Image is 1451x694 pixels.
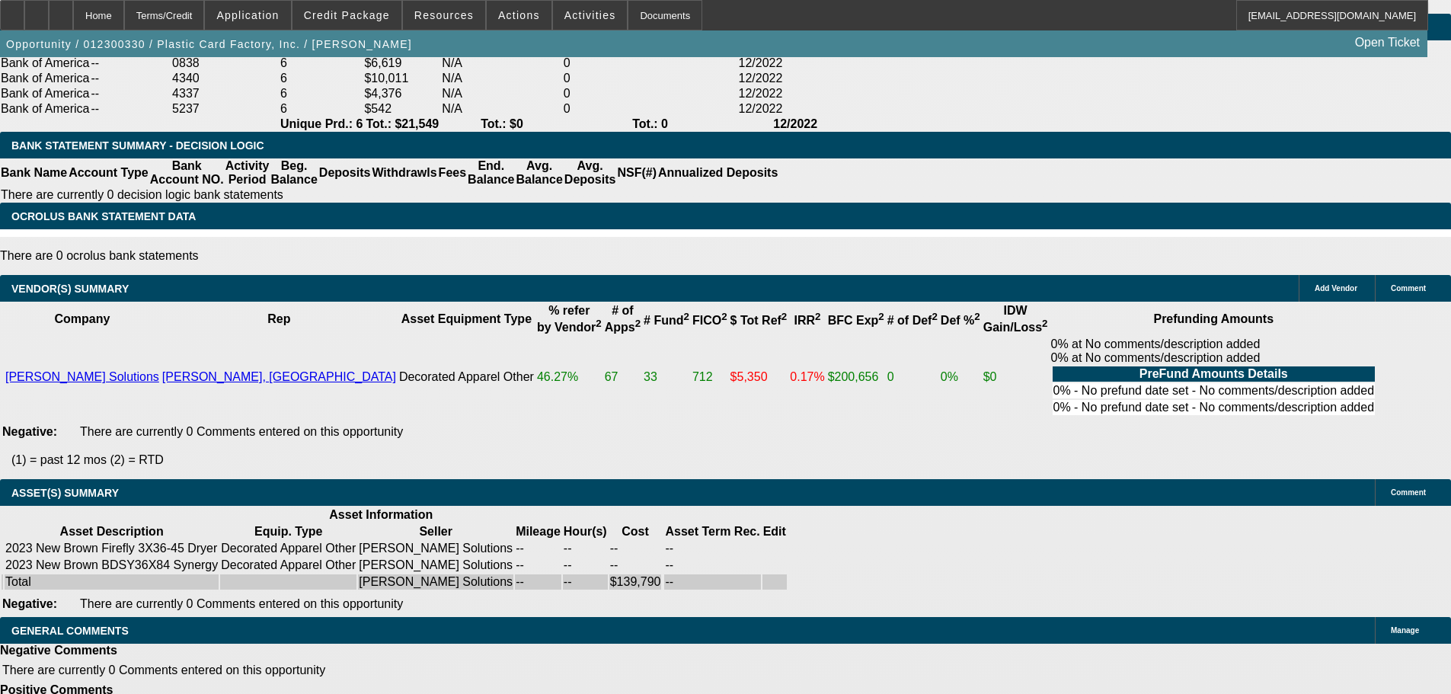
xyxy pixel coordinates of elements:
[438,158,467,187] th: Fees
[318,158,372,187] th: Deposits
[358,574,513,590] td: [PERSON_NAME] Solutions
[887,337,938,417] td: 0
[304,9,390,21] span: Credit Package
[664,574,760,590] td: --
[596,318,601,329] sup: 2
[1349,30,1426,56] a: Open Ticket
[68,158,149,187] th: Account Type
[54,312,110,325] b: Company
[2,425,57,438] b: Negative:
[403,1,485,30] button: Resources
[363,101,441,117] td: $542
[604,337,641,417] td: 67
[692,337,728,417] td: 712
[280,101,363,117] td: 6
[363,86,441,101] td: $4,376
[220,558,356,573] td: Decorated Apparel Other
[329,508,433,521] b: Asset Information
[171,101,280,117] td: 5237
[11,487,119,499] span: ASSET(S) SUMMARY
[91,71,172,86] td: --
[60,525,164,538] b: Asset Description
[789,337,825,417] td: 0.17%
[6,38,412,50] span: Opportunity / 012300330 / Plastic Card Factory, Inc. / [PERSON_NAME]
[887,314,938,327] b: # of Def
[91,86,172,101] td: --
[280,56,363,71] td: 6
[616,158,657,187] th: NSF(#)
[827,337,885,417] td: $200,656
[220,524,356,539] th: Equip. Type
[2,664,325,676] span: There are currently 0 Comments entered on this opportunity
[171,86,280,101] td: 4337
[5,370,159,383] a: [PERSON_NAME] Solutions
[815,311,820,322] sup: 2
[1153,312,1274,325] b: Prefunding Amounts
[563,71,738,86] td: 0
[270,158,318,187] th: Beg. Balance
[983,337,1049,417] td: $0
[80,425,403,438] span: There are currently 0 Comments entered on this opportunity
[738,86,853,101] td: 12/2022
[692,314,727,327] b: FICO
[563,86,738,101] td: 0
[664,524,760,539] th: Asset Term Recommendation
[1315,284,1357,293] span: Add Vendor
[516,525,561,538] b: Mileage
[358,558,513,573] td: [PERSON_NAME] Solutions
[267,312,290,325] b: Rep
[730,337,788,417] td: $5,350
[441,117,562,132] th: Tot.: $0
[11,283,129,295] span: VENDOR(S) SUMMARY
[5,542,218,555] div: 2023 New Brown Firefly 3X36-45 Dryer
[363,71,441,86] td: $10,011
[738,101,853,117] td: 12/2022
[487,1,551,30] button: Actions
[1391,284,1426,293] span: Comment
[828,314,884,327] b: BFC Exp
[515,158,563,187] th: Avg. Balance
[781,311,787,322] sup: 2
[363,117,441,132] th: Tot.: $21,549
[609,558,662,573] td: --
[91,101,172,117] td: --
[738,71,853,86] td: 12/2022
[665,525,759,538] b: Asset Term Rec.
[605,304,641,334] b: # of Apps
[80,597,403,610] span: There are currently 0 Comments entered on this opportunity
[730,314,788,327] b: $ Tot Ref
[149,158,225,187] th: Bank Account NO.
[1053,383,1376,398] td: 0% - No prefund date set - No comments/description added
[280,117,363,132] th: Unique Prd.: 6
[11,210,196,222] span: OCROLUS BANK STATEMENT DATA
[441,101,562,117] td: N/A
[878,311,884,322] sup: 2
[441,86,562,101] td: N/A
[564,158,617,187] th: Avg. Deposits
[1391,488,1426,497] span: Comment
[1042,318,1047,329] sup: 2
[1053,400,1376,415] td: 0% - No prefund date set - No comments/description added
[609,574,662,590] td: $139,790
[537,304,602,334] b: % refer by Vendor
[515,574,561,590] td: --
[940,337,981,417] td: 0%
[11,625,129,637] span: GENERAL COMMENTS
[563,541,608,556] td: --
[738,56,853,71] td: 12/2022
[684,311,689,322] sup: 2
[644,314,689,327] b: # Fund
[498,9,540,21] span: Actions
[91,56,172,71] td: --
[635,318,641,329] sup: 2
[171,56,280,71] td: 0838
[563,574,608,590] td: --
[664,558,760,573] td: --
[721,311,727,322] sup: 2
[11,139,264,152] span: Bank Statement Summary - Decision Logic
[205,1,290,30] button: Application
[280,71,363,86] td: 6
[983,304,1048,334] b: IDW Gain/Loss
[609,541,662,556] td: --
[401,312,532,325] b: Asset Equipment Type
